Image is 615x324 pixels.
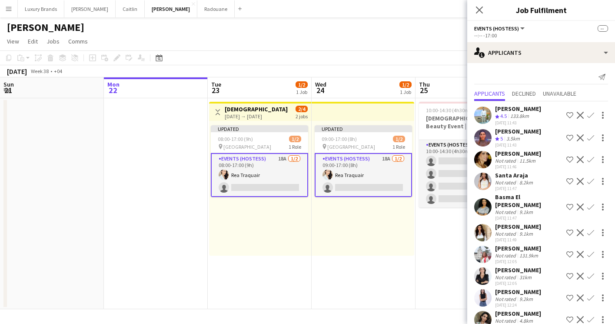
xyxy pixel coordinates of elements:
[106,85,120,95] span: 22
[495,252,518,259] div: Not rated
[24,36,41,47] a: Edit
[495,215,563,221] div: [DATE] 11:47
[116,0,145,17] button: Caitlin
[211,125,308,197] app-job-card: Updated08:00-17:00 (9h)1/2 [GEOGRAPHIC_DATA]1 RoleEvents (Hostess)18A1/208:00-17:00 (9h)Rea Traquair
[495,150,541,157] div: [PERSON_NAME]
[107,80,120,88] span: Mon
[495,127,541,135] div: [PERSON_NAME]
[64,0,116,17] button: [PERSON_NAME]
[518,274,533,281] div: 31km
[495,209,518,215] div: Not rated
[495,157,518,164] div: Not rated
[518,317,535,324] div: 4.8km
[7,67,27,76] div: [DATE]
[495,142,541,148] div: [DATE] 11:43
[145,0,197,17] button: [PERSON_NAME]
[197,0,235,17] button: Radouane
[7,21,84,34] h1: [PERSON_NAME]
[518,252,540,259] div: 131.9km
[393,136,405,142] span: 1/2
[543,90,576,97] span: Unavailable
[495,274,518,281] div: Not rated
[289,136,301,142] span: 1/2
[495,281,541,286] div: [DATE] 12:05
[223,144,271,150] span: [GEOGRAPHIC_DATA]
[314,85,326,95] span: 24
[467,42,615,63] div: Applicants
[29,68,50,74] span: Week 38
[315,125,412,132] div: Updated
[419,114,516,130] h3: [DEMOGRAPHIC_DATA] Role | Beauty Event | [DATE]
[495,310,541,317] div: [PERSON_NAME]
[426,107,471,114] span: 10:00-14:30 (4h30m)
[419,80,430,88] span: Thu
[474,25,526,32] button: Events (Hostess)
[28,37,38,45] span: Edit
[495,105,541,113] div: [PERSON_NAME]
[518,157,537,164] div: 11.5km
[495,266,541,274] div: [PERSON_NAME]
[500,113,507,119] span: 4.5
[400,89,411,95] div: 1 Job
[211,153,308,197] app-card-role: Events (Hostess)18A1/208:00-17:00 (9h)Rea Traquair
[495,186,535,191] div: [DATE] 11:47
[47,37,60,45] span: Jobs
[598,25,608,32] span: --
[399,81,412,88] span: 1/2
[392,144,405,150] span: 1 Role
[211,80,221,88] span: Tue
[518,230,535,237] div: 9.1km
[495,259,541,264] div: [DATE] 12:05
[419,102,516,207] app-job-card: 10:00-14:30 (4h30m)0/4[DEMOGRAPHIC_DATA] Role | Beauty Event | [DATE]1 RoleEvents (Hostess)42A0/4...
[68,37,88,45] span: Comms
[218,136,253,142] span: 08:00-17:00 (9h)
[225,105,289,113] h3: [DEMOGRAPHIC_DATA] Hostess | Food Tech Valley Event | [DATE]–[DATE] | [GEOGRAPHIC_DATA]
[495,237,541,243] div: [DATE] 11:49
[296,89,307,95] div: 1 Job
[225,113,289,120] div: [DATE] → [DATE]
[495,179,518,186] div: Not rated
[474,32,608,39] div: --:-- -17:00
[495,296,518,302] div: Not rated
[518,296,535,302] div: 9.2km
[54,68,62,74] div: +04
[43,36,63,47] a: Jobs
[495,193,563,209] div: Basma El [PERSON_NAME]
[495,244,541,252] div: [PERSON_NAME]
[3,80,14,88] span: Sun
[315,80,326,88] span: Wed
[500,135,503,142] span: 5
[419,140,516,207] app-card-role: Events (Hostess)42A0/410:00-14:30 (4h30m)
[418,85,430,95] span: 25
[296,81,308,88] span: 1/2
[315,125,412,197] app-job-card: Updated09:00-17:00 (8h)1/2 [GEOGRAPHIC_DATA]1 RoleEvents (Hostess)18A1/209:00-17:00 (8h)Rea Traquair
[467,4,615,16] h3: Job Fulfilment
[518,209,535,215] div: 9.1km
[495,230,518,237] div: Not rated
[518,179,535,186] div: 8.2km
[495,288,541,296] div: [PERSON_NAME]
[495,223,541,230] div: [PERSON_NAME]
[509,113,531,120] div: 133.8km
[289,144,301,150] span: 1 Role
[327,144,375,150] span: [GEOGRAPHIC_DATA]
[211,125,308,132] div: Updated
[296,112,308,120] div: 2 jobs
[2,85,14,95] span: 21
[495,317,518,324] div: Not rated
[18,0,64,17] button: Luxury Brands
[322,136,357,142] span: 09:00-17:00 (8h)
[495,164,541,170] div: [DATE] 11:46
[505,135,522,143] div: 3.5km
[495,171,535,179] div: Santa Araja
[512,90,536,97] span: Declined
[65,36,91,47] a: Comms
[3,36,23,47] a: View
[495,120,541,126] div: [DATE] 11:43
[7,37,19,45] span: View
[296,106,308,112] span: 2/4
[474,90,505,97] span: Applicants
